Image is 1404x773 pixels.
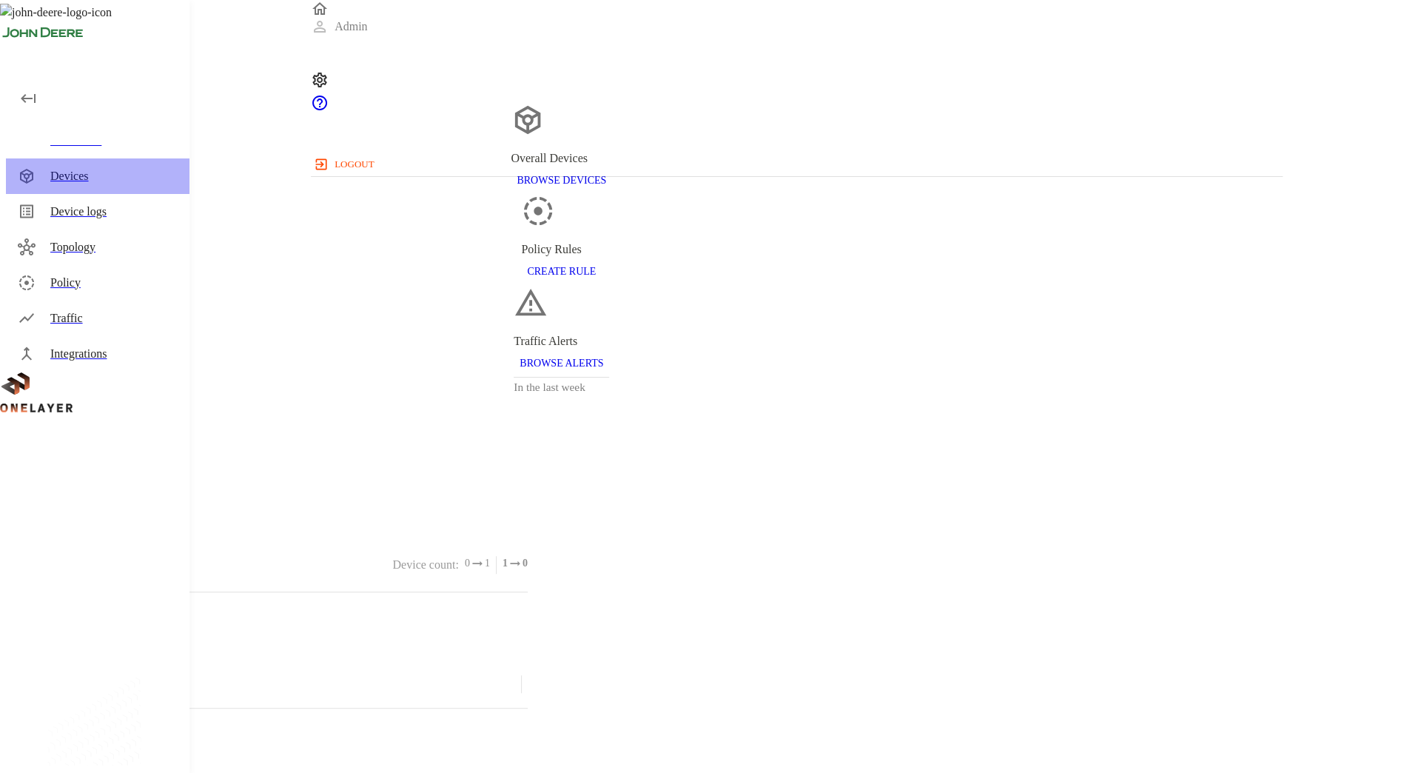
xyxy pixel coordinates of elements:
[521,264,602,277] a: CREATE RULE
[392,556,458,574] p: Device count :
[514,332,609,350] div: Traffic Alerts
[311,153,380,176] button: logout
[311,101,329,114] a: onelayer-support
[523,556,528,571] span: 0
[514,350,609,378] button: BROWSE ALERTS
[511,167,612,195] button: BROWSE DEVICES
[465,556,470,571] span: 0
[521,258,602,286] button: CREATE RULE
[514,378,609,398] h3: In the last week
[485,556,490,571] span: 1
[311,153,1283,176] a: logout
[521,241,602,258] div: Policy Rules
[335,18,367,36] p: Admin
[511,173,612,186] a: BROWSE DEVICES
[311,101,329,114] span: Support Portal
[503,556,508,571] span: 1
[514,356,609,369] a: BROWSE ALERTS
